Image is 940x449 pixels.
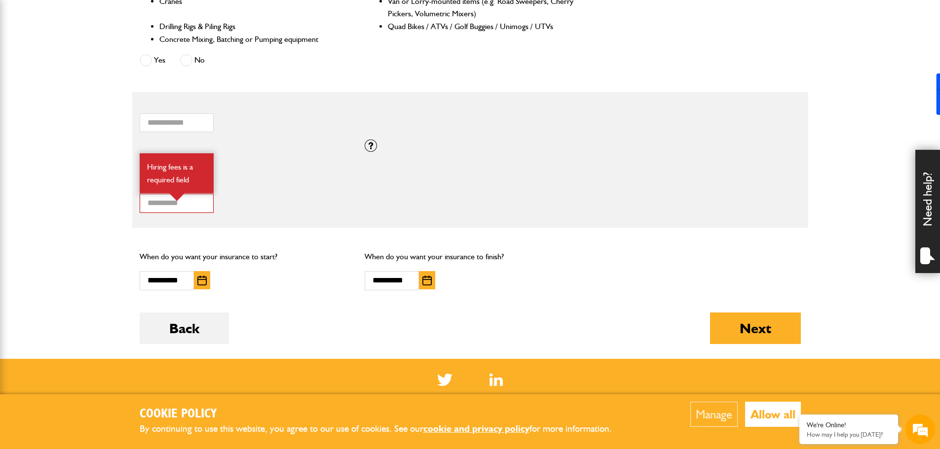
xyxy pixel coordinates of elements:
button: Allow all [745,402,801,427]
button: Next [710,312,801,344]
p: When do you want your insurance to finish? [365,250,575,263]
img: Linked In [489,374,503,386]
div: Need help? [915,150,940,273]
a: LinkedIn [489,374,503,386]
img: Choose date [197,276,207,285]
div: We're Online! [807,421,891,429]
p: When do you want your insurance to start? [140,250,350,263]
h2: Cookie Policy [140,407,628,422]
li: Quad Bikes / ATVs / Golf Buggies / Unimogs / UTVs [388,20,575,33]
p: By continuing to use this website, you agree to our use of cookies. See our for more information. [140,421,628,437]
img: error-box-arrow.svg [169,193,185,201]
a: cookie and privacy policy [423,423,529,434]
div: Hiring fees is a required field [140,153,214,193]
img: Twitter [437,374,452,386]
label: No [180,54,205,67]
label: Yes [140,54,165,67]
li: Drilling Rigs & Piling Rigs [159,20,346,33]
button: Manage [690,402,738,427]
button: Back [140,312,229,344]
img: Choose date [422,276,432,285]
li: Concrete Mixing, Batching or Pumping equipment [159,33,346,46]
p: How may I help you today? [807,431,891,438]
